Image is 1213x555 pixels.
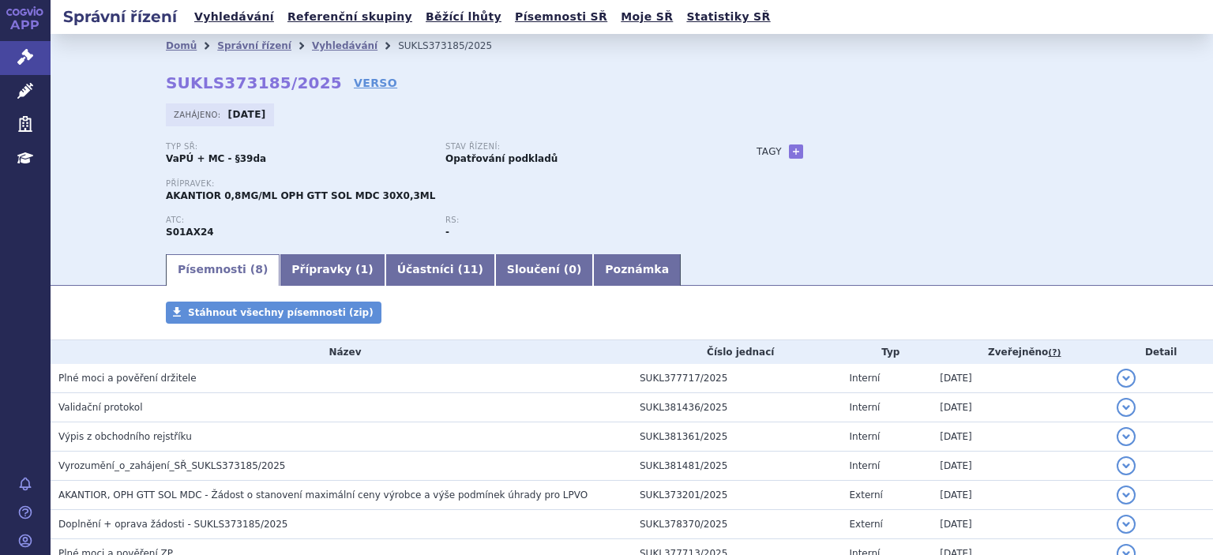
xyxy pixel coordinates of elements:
[632,393,842,422] td: SUKL381436/2025
[1117,486,1136,504] button: detail
[217,40,291,51] a: Správní řízení
[51,6,190,28] h2: Správní řízení
[312,40,377,51] a: Vyhledávání
[228,109,266,120] strong: [DATE]
[850,519,883,530] span: Externí
[850,373,881,384] span: Interní
[789,144,803,159] a: +
[1117,369,1136,388] button: detail
[1117,515,1136,534] button: detail
[166,40,197,51] a: Domů
[1109,340,1213,364] th: Detail
[850,460,881,471] span: Interní
[58,460,285,471] span: Vyrozumění_o_zahájení_SŘ_SUKLS373185/2025
[166,216,430,225] p: ATC:
[255,263,263,276] span: 8
[58,489,588,501] span: AKANTIOR, OPH GTT SOL MDC - Žádost o stanovení maximální ceny výrobce a výše podmínek úhrady pro ...
[932,364,1109,393] td: [DATE]
[58,519,287,530] span: Doplnění + oprava žádosti - SUKLS373185/2025
[166,73,342,92] strong: SUKLS373185/2025
[1048,347,1061,358] abbr: (?)
[495,254,593,286] a: Sloučení (0)
[166,142,430,152] p: Typ SŘ:
[682,6,775,28] a: Statistiky SŘ
[463,263,478,276] span: 11
[632,510,842,539] td: SUKL378370/2025
[188,307,374,318] span: Stáhnout všechny písemnosti (zip)
[166,302,381,324] a: Stáhnout všechny písemnosti (zip)
[632,481,842,510] td: SUKL373201/2025
[361,263,369,276] span: 1
[398,34,513,58] li: SUKLS373185/2025
[385,254,495,286] a: Účastníci (11)
[51,340,632,364] th: Název
[932,510,1109,539] td: [DATE]
[58,431,192,442] span: Výpis z obchodního rejstříku
[850,402,881,413] span: Interní
[58,373,197,384] span: Plné moci a pověření držitele
[932,393,1109,422] td: [DATE]
[757,142,782,161] h3: Tagy
[445,227,449,238] strong: -
[421,6,506,28] a: Běžící lhůty
[58,402,143,413] span: Validační protokol
[932,340,1109,364] th: Zveřejněno
[166,179,725,189] p: Přípravek:
[850,431,881,442] span: Interní
[166,190,435,201] span: AKANTIOR 0,8MG/ML OPH GTT SOL MDC 30X0,3ML
[1117,427,1136,446] button: detail
[932,481,1109,510] td: [DATE]
[445,142,709,152] p: Stav řízení:
[283,6,417,28] a: Referenční skupiny
[842,340,933,364] th: Typ
[1117,456,1136,475] button: detail
[445,216,709,225] p: RS:
[632,364,842,393] td: SUKL377717/2025
[616,6,678,28] a: Moje SŘ
[569,263,576,276] span: 0
[632,340,842,364] th: Číslo jednací
[166,254,280,286] a: Písemnosti (8)
[354,75,397,91] a: VERSO
[166,227,214,238] strong: POLYHEXANID
[174,108,223,121] span: Zahájeno:
[632,452,842,481] td: SUKL381481/2025
[593,254,681,286] a: Poznámka
[632,422,842,452] td: SUKL381361/2025
[932,422,1109,452] td: [DATE]
[445,153,558,164] strong: Opatřování podkladů
[850,489,883,501] span: Externí
[190,6,279,28] a: Vyhledávání
[280,254,385,286] a: Přípravky (1)
[1117,398,1136,417] button: detail
[510,6,612,28] a: Písemnosti SŘ
[932,452,1109,481] td: [DATE]
[166,153,266,164] strong: VaPÚ + MC - §39da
